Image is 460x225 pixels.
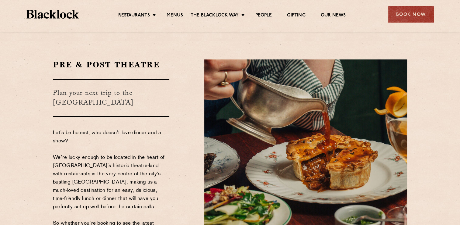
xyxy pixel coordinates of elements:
[321,12,346,19] a: Our News
[287,12,305,19] a: Gifting
[191,12,239,19] a: The Blacklock Way
[53,59,169,70] h2: Pre & Post Theatre
[255,12,272,19] a: People
[118,12,150,19] a: Restaurants
[388,6,434,23] div: Book Now
[26,10,79,19] img: BL_Textured_Logo-footer-cropped.svg
[53,79,169,117] h3: Plan your next trip to the [GEOGRAPHIC_DATA]
[167,12,183,19] a: Menus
